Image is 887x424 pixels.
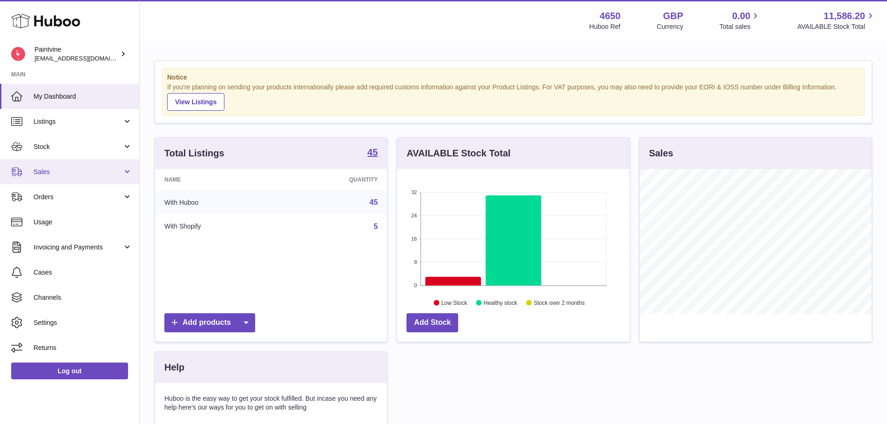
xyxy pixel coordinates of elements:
[34,117,122,126] span: Listings
[34,218,132,227] span: Usage
[34,54,137,62] span: [EMAIL_ADDRESS][DOMAIN_NAME]
[412,236,417,242] text: 16
[663,10,683,22] strong: GBP
[34,142,122,151] span: Stock
[441,299,467,306] text: Low Stock
[167,73,860,82] strong: Notice
[164,394,378,412] p: Huboo is the easy way to get your stock fulfilled. But incase you need any help here's our ways f...
[11,363,128,379] a: Log out
[406,147,510,160] h3: AVAILABLE Stock Total
[373,222,378,230] a: 5
[167,83,860,111] div: If you're planning on sending your products internationally please add required customs informati...
[412,213,417,218] text: 24
[34,168,122,176] span: Sales
[34,343,132,352] span: Returns
[414,283,417,288] text: 0
[367,148,378,157] strong: 45
[164,313,255,332] a: Add products
[797,10,876,31] a: 11,586.20 AVAILABLE Stock Total
[167,93,224,111] a: View Listings
[164,147,224,160] h3: Total Listings
[589,22,621,31] div: Huboo Ref
[824,10,865,22] span: 11,586.20
[719,22,761,31] span: Total sales
[414,259,417,265] text: 8
[797,22,876,31] span: AVAILABLE Stock Total
[164,361,184,374] h3: Help
[34,318,132,327] span: Settings
[155,190,280,215] td: With Huboo
[657,22,684,31] div: Currency
[484,299,518,306] text: Healthy stock
[34,268,132,277] span: Cases
[11,47,25,61] img: euan@paintvine.co.uk
[406,313,458,332] a: Add Stock
[155,215,280,239] td: With Shopify
[34,243,122,252] span: Invoicing and Payments
[534,299,585,306] text: Stock over 2 months
[34,45,118,63] div: Paintvine
[155,169,280,190] th: Name
[370,198,378,206] a: 45
[600,10,621,22] strong: 4650
[34,193,122,202] span: Orders
[649,147,673,160] h3: Sales
[719,10,761,31] a: 0.00 Total sales
[732,10,751,22] span: 0.00
[367,148,378,159] a: 45
[34,92,132,101] span: My Dashboard
[412,189,417,195] text: 32
[280,169,387,190] th: Quantity
[34,293,132,302] span: Channels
